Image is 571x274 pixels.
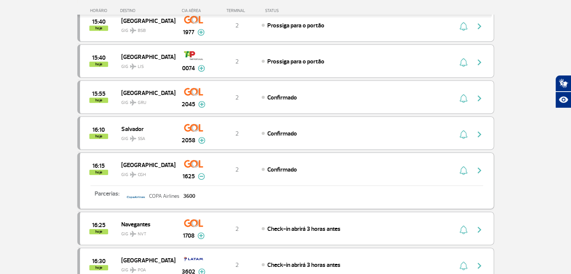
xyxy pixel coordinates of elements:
span: POA [138,267,146,274]
span: NVT [138,231,146,238]
span: 2045 [182,100,195,109]
img: mais-info-painel-voo.svg [198,101,205,108]
span: 2 [235,58,239,65]
span: 2 [235,166,239,173]
span: 2025-09-25 15:55:00 [92,91,105,96]
span: GIG [121,167,169,178]
span: 2025-09-25 16:10:00 [92,127,105,132]
span: GIG [121,227,169,238]
img: destiny_airplane.svg [130,99,136,105]
img: sino-painel-voo.svg [460,166,467,175]
img: mais-info-painel-voo.svg [197,29,205,36]
span: hoje [89,62,108,67]
img: sino-painel-voo.svg [460,94,467,103]
span: 2025-09-25 16:15:00 [92,163,105,169]
span: GIG [121,131,169,142]
img: mais-info-painel-voo.svg [198,65,205,72]
span: 1708 [183,231,194,240]
span: hoje [89,170,108,175]
button: Abrir recursos assistivos. [555,92,571,108]
span: [GEOGRAPHIC_DATA] [121,88,169,98]
span: hoje [89,134,108,139]
span: 2 [235,22,239,29]
p: 3600 [183,194,195,199]
img: logo-copa-airlines_menor.jpg [126,190,145,203]
span: Prossiga para o portão [267,58,324,65]
span: 2025-09-25 16:25:00 [92,223,105,228]
span: 1977 [183,28,194,37]
span: 0074 [182,64,195,73]
div: STATUS [261,8,322,13]
img: destiny_airplane.svg [130,231,136,237]
img: destiny_airplane.svg [130,267,136,273]
p: COPA Airlines [149,194,179,199]
span: Salvador [121,124,169,134]
span: BSB [138,27,146,34]
span: 2058 [182,136,195,145]
span: 2025-09-25 15:40:00 [92,19,105,24]
img: sino-painel-voo.svg [460,225,467,234]
span: LIS [138,63,144,70]
img: seta-direita-painel-voo.svg [475,166,484,175]
span: Check-in abrirá 3 horas antes [267,261,340,269]
span: GIG [121,59,169,70]
span: 2 [235,261,239,269]
span: 1625 [182,172,195,181]
div: DESTINO [120,8,175,13]
div: CIA AÉREA [175,8,212,13]
img: destiny_airplane.svg [130,27,136,33]
button: Abrir tradutor de língua de sinais. [555,75,571,92]
span: GIG [121,95,169,106]
span: Confirmado [267,130,297,137]
div: HORÁRIO [80,8,121,13]
span: Navegantes [121,219,169,229]
span: GIG [121,23,169,34]
span: Confirmado [267,94,297,101]
span: [GEOGRAPHIC_DATA] [121,16,169,26]
span: GIG [121,263,169,274]
span: [GEOGRAPHIC_DATA] [121,160,169,170]
img: sino-painel-voo.svg [460,130,467,139]
img: seta-direita-painel-voo.svg [475,22,484,31]
span: Check-in abrirá 3 horas antes [267,225,340,233]
span: 2 [235,94,239,101]
span: CGH [138,172,146,178]
img: mais-info-painel-voo.svg [198,137,205,144]
div: Plugin de acessibilidade da Hand Talk. [555,75,571,108]
img: sino-painel-voo.svg [460,261,467,270]
img: menos-info-painel-voo.svg [198,173,205,180]
img: seta-direita-painel-voo.svg [475,58,484,67]
span: hoje [89,265,108,270]
span: 2025-09-25 15:40:00 [92,55,105,60]
img: seta-direita-painel-voo.svg [475,130,484,139]
span: GRU [138,99,146,106]
img: seta-direita-painel-voo.svg [475,261,484,270]
img: destiny_airplane.svg [130,135,136,142]
span: hoje [89,98,108,103]
img: sino-painel-voo.svg [460,22,467,31]
img: destiny_airplane.svg [130,63,136,69]
span: 2 [235,225,239,233]
span: Confirmado [267,166,297,173]
span: 2 [235,130,239,137]
div: TERMINAL [212,8,261,13]
img: seta-direita-painel-voo.svg [475,225,484,234]
img: sino-painel-voo.svg [460,58,467,67]
span: Prossiga para o portão [267,22,324,29]
span: [GEOGRAPHIC_DATA] [121,255,169,265]
span: hoje [89,26,108,31]
span: [GEOGRAPHIC_DATA] [121,52,169,62]
img: seta-direita-painel-voo.svg [475,94,484,103]
span: 2025-09-25 16:30:00 [92,259,105,264]
img: mais-info-painel-voo.svg [197,232,205,239]
img: destiny_airplane.svg [130,172,136,178]
span: SSA [138,135,145,142]
span: hoje [89,229,108,234]
p: Parcerias: [80,189,124,198]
